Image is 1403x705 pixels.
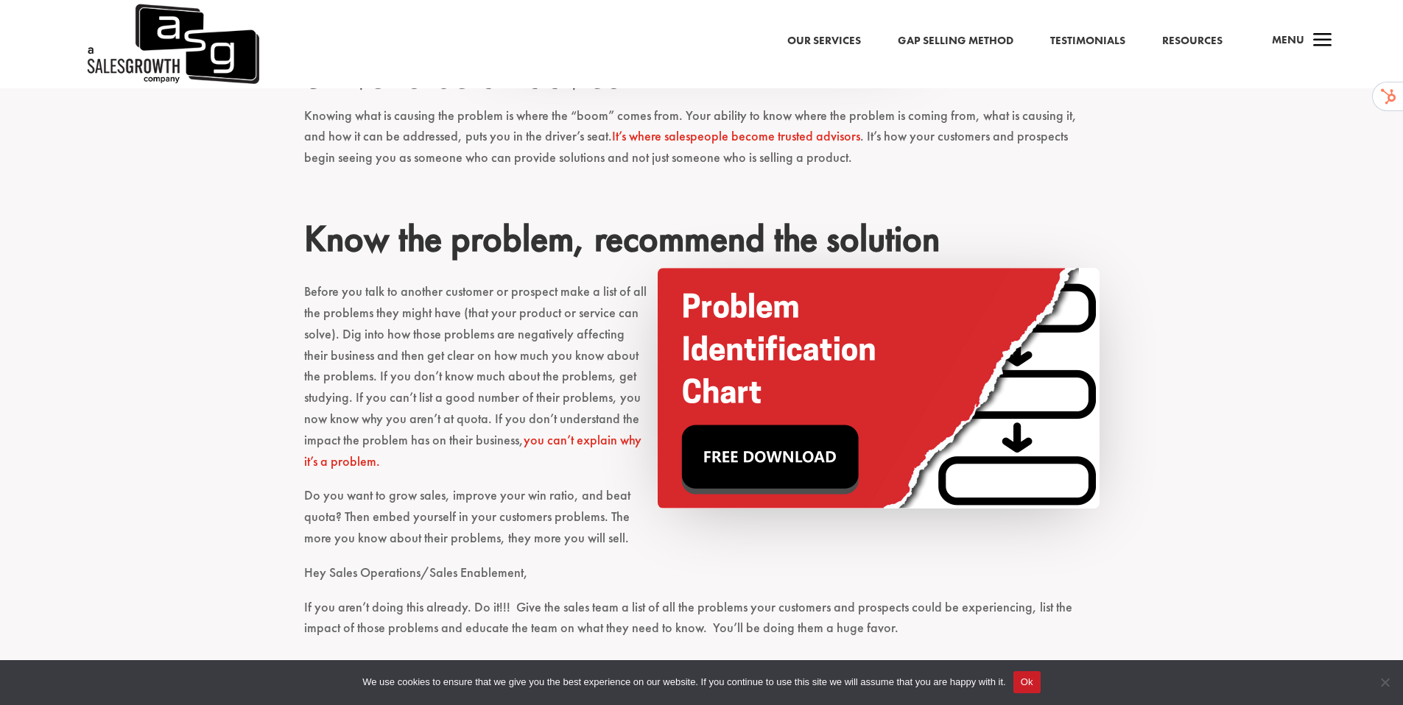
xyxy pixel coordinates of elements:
[304,281,1100,485] p: Before you talk to another customer or prospect make a list of all the problems they might have (...
[304,562,1100,597] p: Hey Sales Operations/Sales Enablement,
[304,597,1100,653] p: If you aren’t doing this already. Do it!!! Give the sales team a list of all the problems your cu...
[1013,671,1041,693] button: Ok
[612,127,860,144] a: It’s where salespeople become trusted advisors
[304,485,1100,561] p: Do you want to grow sales, improve your win ratio, and beat quota? Then embed yourself in your cu...
[362,675,1005,690] span: We use cookies to ensure that we give you the best experience on our website. If you continue to ...
[304,216,1100,268] h2: Know the problem, recommend the solution
[304,105,1100,182] p: Knowing what is causing the problem is where the “boom” comes from. Your ability to know where th...
[1050,32,1125,51] a: Testimonials
[1272,32,1304,47] span: Menu
[1308,26,1337,56] span: a
[787,32,861,51] a: Our Services
[304,431,641,470] a: you can’t explain why it’s a problem.
[1377,675,1392,690] span: No
[1162,32,1223,51] a: Resources
[898,32,1013,51] a: Gap Selling Method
